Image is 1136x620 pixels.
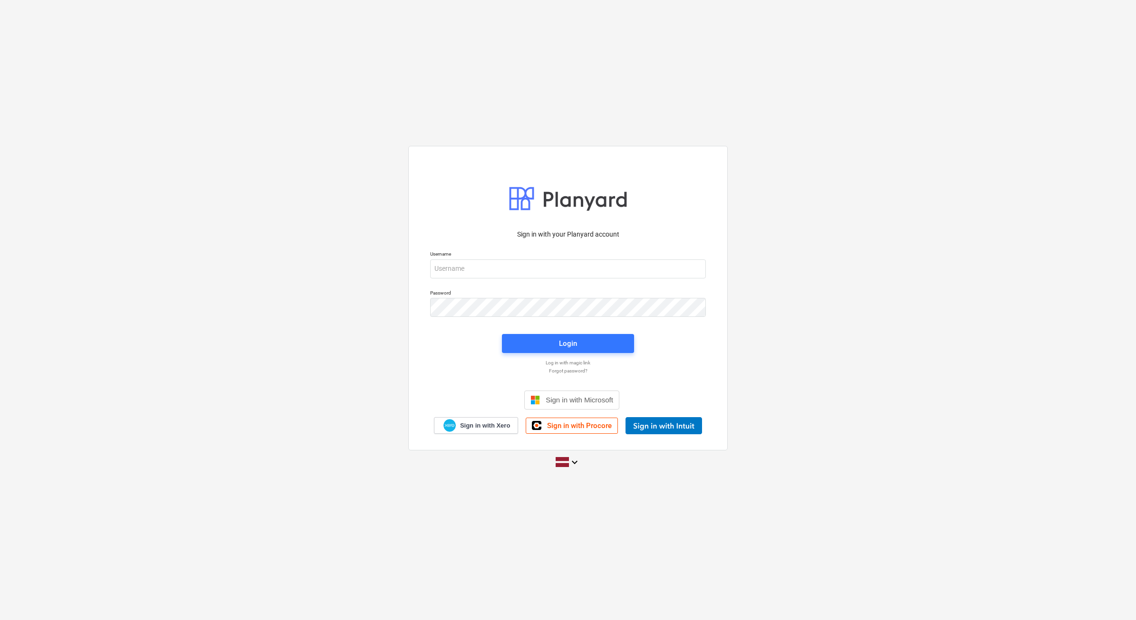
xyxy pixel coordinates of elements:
img: Microsoft logo [530,395,540,405]
button: Login [502,334,634,353]
p: Password [430,290,706,298]
a: Forgot password? [425,368,711,374]
i: keyboard_arrow_down [569,457,580,468]
span: Sign in with Xero [460,421,510,430]
a: Sign in with Xero [434,417,519,434]
p: Username [430,251,706,259]
p: Sign in with your Planyard account [430,229,706,239]
img: Xero logo [443,419,456,432]
input: Username [430,259,706,278]
div: Login [559,337,577,350]
a: Log in with magic link [425,360,711,366]
span: Sign in with Procore [547,421,612,430]
a: Sign in with Procore [526,418,618,434]
span: Sign in with Microsoft [546,396,613,404]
